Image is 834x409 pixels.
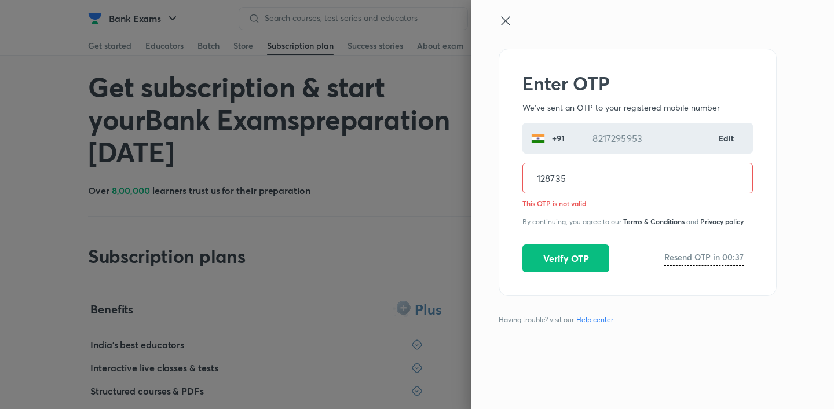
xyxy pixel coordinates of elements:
a: Terms & Conditions [623,217,685,226]
div: By continuing, you agree to our and [522,218,753,226]
img: India [531,132,545,145]
p: +91 [545,132,569,144]
a: Privacy policy [700,217,744,226]
p: This OTP is not valid [522,198,753,209]
span: Having trouble? visit our [499,315,618,325]
p: We've sent an OTP to your registered mobile number [522,101,753,114]
h2: Enter OTP [522,72,753,94]
button: Verify OTP [522,244,609,272]
a: Edit [719,132,735,144]
h6: Resend OTP in 00:37 [664,251,744,263]
input: One time password [523,163,752,193]
a: Help center [574,315,616,325]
